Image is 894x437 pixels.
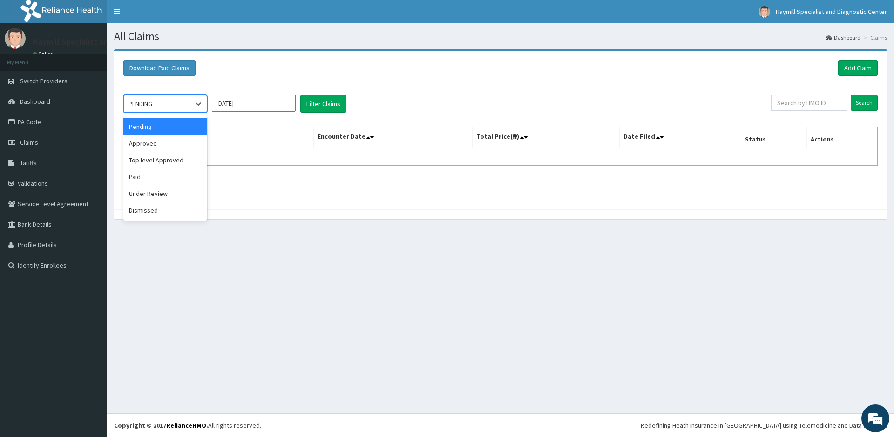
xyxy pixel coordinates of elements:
[166,421,206,430] a: RelianceHMO
[48,52,156,64] div: Chat with us now
[123,152,207,168] div: Top level Approved
[54,117,129,211] span: We're online!
[124,127,314,148] th: Name
[123,135,207,152] div: Approved
[212,95,296,112] input: Select Month and Year
[20,159,37,167] span: Tariffs
[776,7,887,16] span: Haymill Specialist and Diagnostic Center
[472,127,619,148] th: Total Price(₦)
[619,127,741,148] th: Date Filed
[33,38,180,46] p: Haymill Specialist and Diagnostic Center
[17,47,38,70] img: d_794563401_company_1708531726252_794563401
[114,30,887,42] h1: All Claims
[153,5,175,27] div: Minimize live chat window
[123,60,196,76] button: Download Paid Claims
[20,138,38,147] span: Claims
[123,202,207,219] div: Dismissed
[5,28,26,49] img: User Image
[114,421,208,430] strong: Copyright © 2017 .
[641,421,887,430] div: Redefining Heath Insurance in [GEOGRAPHIC_DATA] using Telemedicine and Data Science!
[771,95,847,111] input: Search by HMO ID
[741,127,806,148] th: Status
[123,168,207,185] div: Paid
[123,118,207,135] div: Pending
[759,6,770,18] img: User Image
[107,413,894,437] footer: All rights reserved.
[838,60,878,76] a: Add Claim
[20,77,68,85] span: Switch Providers
[5,254,177,287] textarea: Type your message and hit 'Enter'
[826,34,860,41] a: Dashboard
[33,51,55,57] a: Online
[861,34,887,41] li: Claims
[20,97,50,106] span: Dashboard
[313,127,472,148] th: Encounter Date
[300,95,346,113] button: Filter Claims
[851,95,878,111] input: Search
[806,127,877,148] th: Actions
[123,185,207,202] div: Under Review
[129,99,152,108] div: PENDING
